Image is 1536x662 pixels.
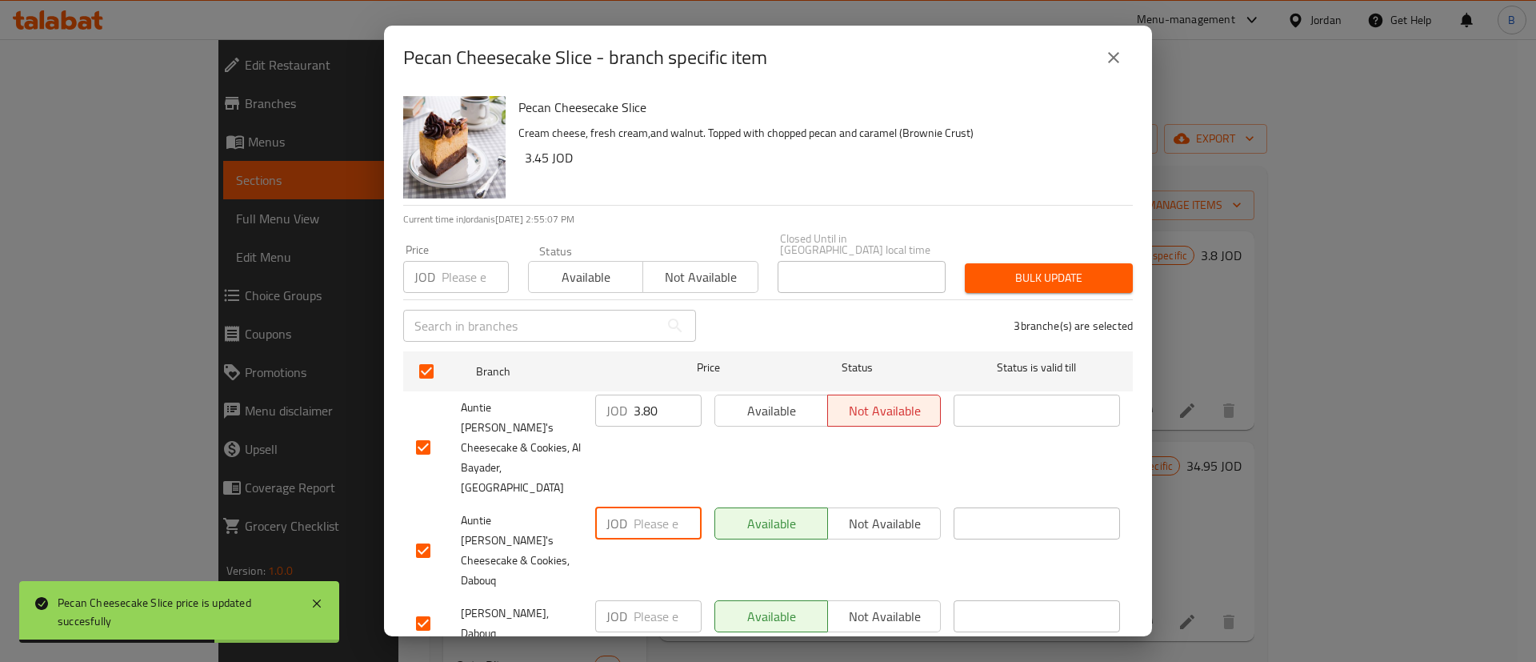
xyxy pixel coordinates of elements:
[525,146,1120,169] h6: 3.45 JOD
[606,607,627,626] p: JOD
[634,600,702,632] input: Please enter price
[461,398,582,498] span: Auntie [PERSON_NAME]'s Cheesecake & Cookies, Al Bayader, [GEOGRAPHIC_DATA]
[634,395,702,427] input: Please enter price
[827,508,941,540] button: Not available
[403,96,506,199] img: Pecan Cheesecake Slice
[722,512,822,536] span: Available
[403,310,659,342] input: Search in branches
[461,604,582,644] span: [PERSON_NAME], Dabouq
[954,358,1120,378] span: Status is valid till
[535,266,637,289] span: Available
[827,600,941,632] button: Not available
[642,261,758,293] button: Not available
[518,123,1120,143] p: Cream cheese, fresh cream,and walnut. Topped with chopped pecan and caramel (Brownie Crust)
[714,395,828,427] button: Available
[403,45,767,70] h2: Pecan Cheesecake Slice - branch specific item
[722,605,822,628] span: Available
[650,266,751,289] span: Not available
[978,268,1120,288] span: Bulk update
[827,395,941,427] button: Not available
[414,267,435,287] p: JOD
[1094,38,1133,77] button: close
[834,399,934,423] span: Not available
[461,511,582,591] span: Auntie [PERSON_NAME]'s Cheesecake & Cookies, Dabouq
[774,358,941,378] span: Status
[606,401,627,420] p: JOD
[476,362,642,382] span: Branch
[442,261,509,293] input: Please enter price
[1014,318,1133,334] p: 3 branche(s) are selected
[714,600,828,632] button: Available
[722,399,822,423] span: Available
[834,605,934,628] span: Not available
[714,508,828,540] button: Available
[634,508,702,540] input: Please enter price
[58,594,294,630] div: Pecan Cheesecake Slice price is updated succesfully
[518,96,1120,118] h6: Pecan Cheesecake Slice
[834,512,934,536] span: Not available
[655,358,762,378] span: Price
[528,261,643,293] button: Available
[606,514,627,533] p: JOD
[403,212,1133,227] p: Current time in Jordan is [DATE] 2:55:07 PM
[965,263,1133,293] button: Bulk update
